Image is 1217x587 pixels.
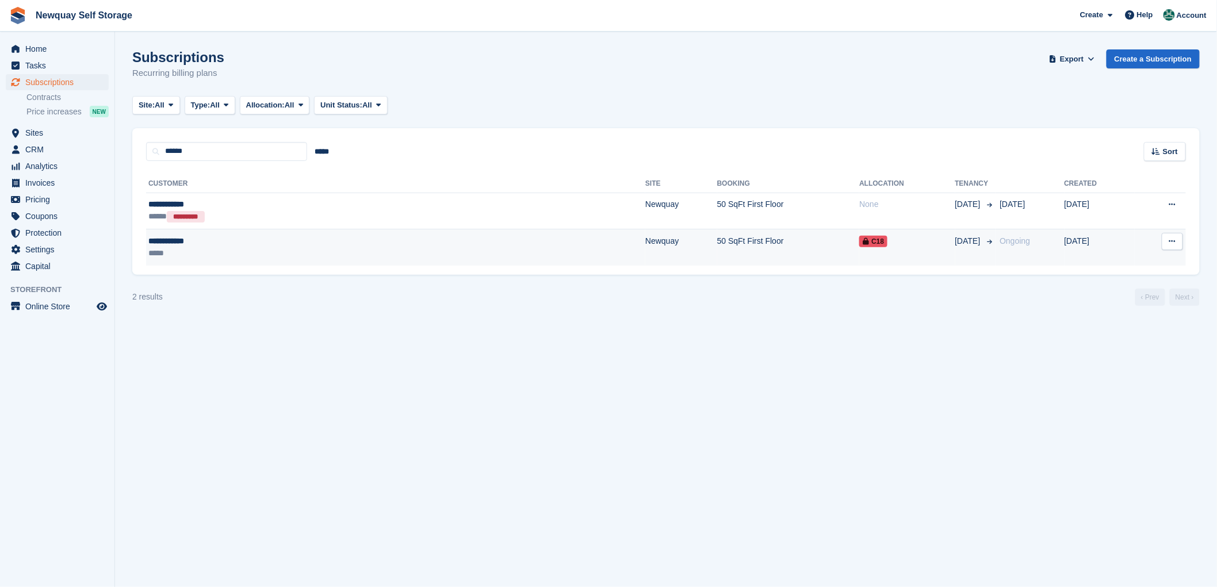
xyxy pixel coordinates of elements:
[210,99,220,111] span: All
[155,99,164,111] span: All
[95,300,109,313] a: Preview store
[25,208,94,224] span: Coupons
[6,57,109,74] a: menu
[1000,199,1025,209] span: [DATE]
[6,258,109,274] a: menu
[139,99,155,111] span: Site:
[25,74,94,90] span: Subscriptions
[6,191,109,208] a: menu
[246,99,285,111] span: Allocation:
[314,96,387,115] button: Unit Status: All
[859,198,955,210] div: None
[362,99,372,111] span: All
[9,7,26,24] img: stora-icon-8386f47178a22dfd0bd8f6a31ec36ba5ce8667c1dd55bd0f319d3a0aa187defe.svg
[26,105,109,118] a: Price increases NEW
[859,175,955,193] th: Allocation
[645,193,717,229] td: Newquay
[1164,9,1175,21] img: JON
[645,175,717,193] th: Site
[1170,289,1200,306] a: Next
[25,258,94,274] span: Capital
[1000,236,1031,245] span: Ongoing
[25,241,94,258] span: Settings
[6,125,109,141] a: menu
[955,235,983,247] span: [DATE]
[1137,9,1153,21] span: Help
[25,125,94,141] span: Sites
[955,198,983,210] span: [DATE]
[185,96,235,115] button: Type: All
[1065,193,1135,229] td: [DATE]
[1065,229,1135,266] td: [DATE]
[6,74,109,90] a: menu
[25,41,94,57] span: Home
[25,298,94,314] span: Online Store
[1107,49,1200,68] a: Create a Subscription
[1133,289,1202,306] nav: Page
[717,229,860,266] td: 50 SqFt First Floor
[955,175,996,193] th: Tenancy
[1135,289,1165,306] a: Previous
[146,175,645,193] th: Customer
[25,175,94,191] span: Invoices
[285,99,294,111] span: All
[6,225,109,241] a: menu
[90,106,109,117] div: NEW
[6,41,109,57] a: menu
[25,191,94,208] span: Pricing
[25,225,94,241] span: Protection
[6,241,109,258] a: menu
[132,49,224,65] h1: Subscriptions
[1177,10,1207,21] span: Account
[859,236,887,247] span: C18
[320,99,362,111] span: Unit Status:
[6,175,109,191] a: menu
[240,96,310,115] button: Allocation: All
[25,57,94,74] span: Tasks
[1060,53,1084,65] span: Export
[25,158,94,174] span: Analytics
[25,141,94,158] span: CRM
[6,141,109,158] a: menu
[132,96,180,115] button: Site: All
[1047,49,1097,68] button: Export
[6,298,109,314] a: menu
[10,284,114,296] span: Storefront
[717,193,860,229] td: 50 SqFt First Floor
[26,106,82,117] span: Price increases
[191,99,211,111] span: Type:
[1065,175,1135,193] th: Created
[132,291,163,303] div: 2 results
[31,6,137,25] a: Newquay Self Storage
[1163,146,1178,158] span: Sort
[6,208,109,224] a: menu
[26,92,109,103] a: Contracts
[132,67,224,80] p: Recurring billing plans
[1080,9,1103,21] span: Create
[6,158,109,174] a: menu
[717,175,860,193] th: Booking
[645,229,717,266] td: Newquay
